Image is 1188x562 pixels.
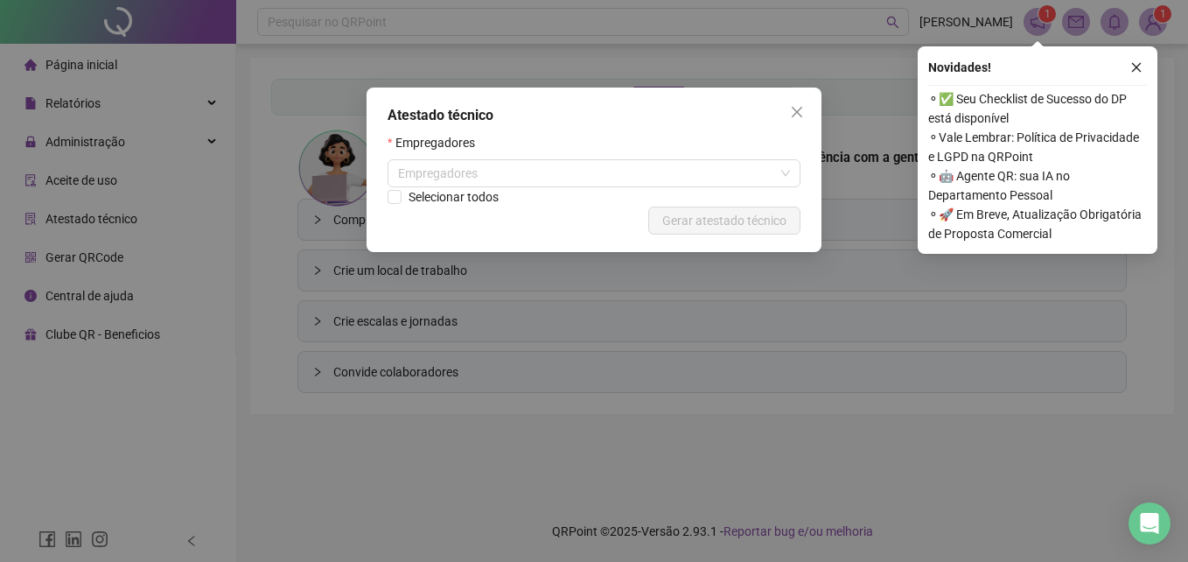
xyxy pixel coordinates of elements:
[928,205,1147,243] span: ⚬ 🚀 Em Breve, Atualização Obrigatória de Proposta Comercial
[928,166,1147,205] span: ⚬ 🤖 Agente QR: sua IA no Departamento Pessoal
[388,133,486,152] label: Empregadores
[402,187,506,207] span: Selecionar todos
[928,89,1147,128] span: ⚬ ✅ Seu Checklist de Sucesso do DP está disponível
[388,105,800,126] div: Atestado técnico
[1130,61,1143,74] span: close
[928,58,991,77] span: Novidades !
[1129,502,1171,544] div: Open Intercom Messenger
[783,98,811,126] button: Close
[928,128,1147,166] span: ⚬ Vale Lembrar: Política de Privacidade e LGPD na QRPoint
[648,207,800,235] button: Gerar atestado técnico
[790,105,804,119] span: close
